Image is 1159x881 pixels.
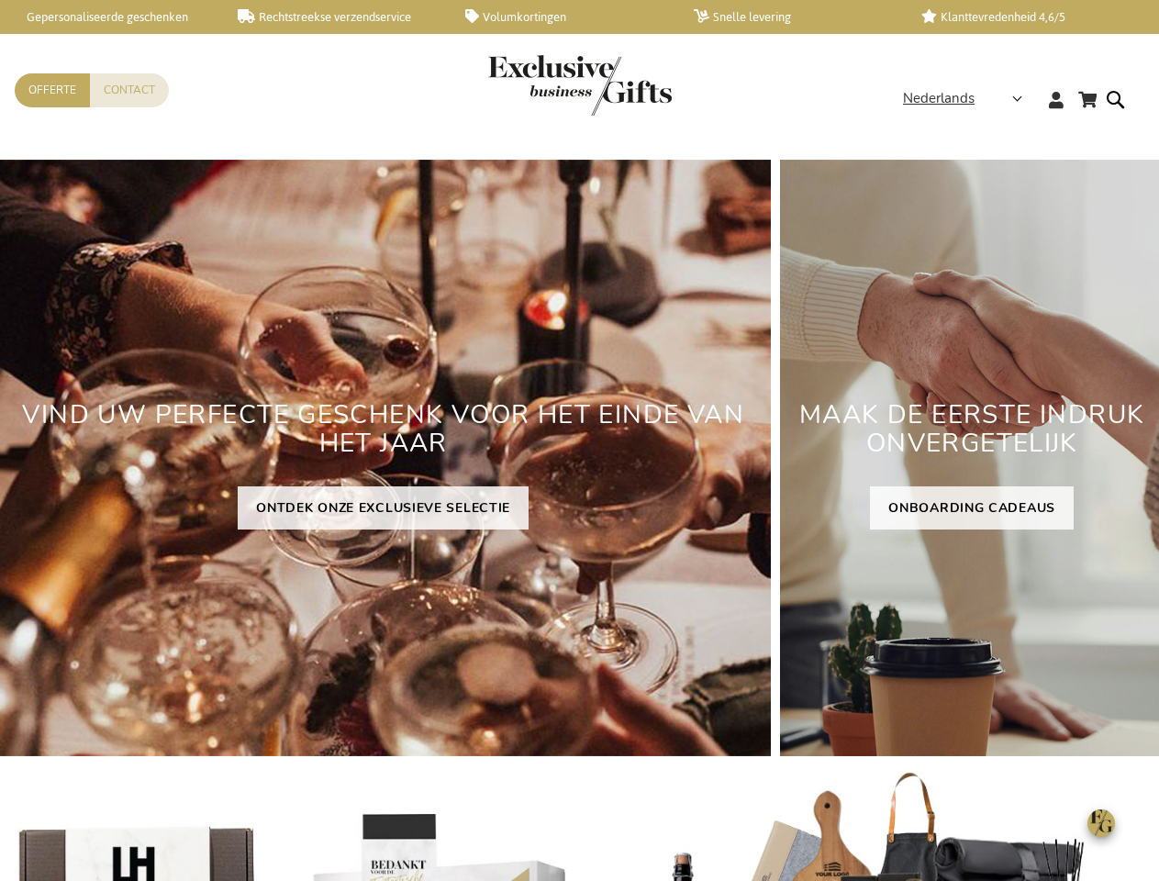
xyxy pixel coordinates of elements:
a: store logo [488,55,580,116]
a: Volumkortingen [465,9,664,25]
a: Snelle levering [694,9,893,25]
a: Contact [90,73,169,107]
a: ONTDEK ONZE EXCLUSIEVE SELECTIE [238,486,529,530]
a: Klanttevredenheid 4,6/5 [921,9,1120,25]
span: Nederlands [903,88,975,109]
a: Gepersonaliseerde geschenken [9,9,208,25]
img: Exclusive Business gifts logo [488,55,672,116]
a: Offerte [15,73,90,107]
a: Rechtstreekse verzendservice [238,9,437,25]
a: ONBOARDING CADEAUS [870,486,1074,530]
